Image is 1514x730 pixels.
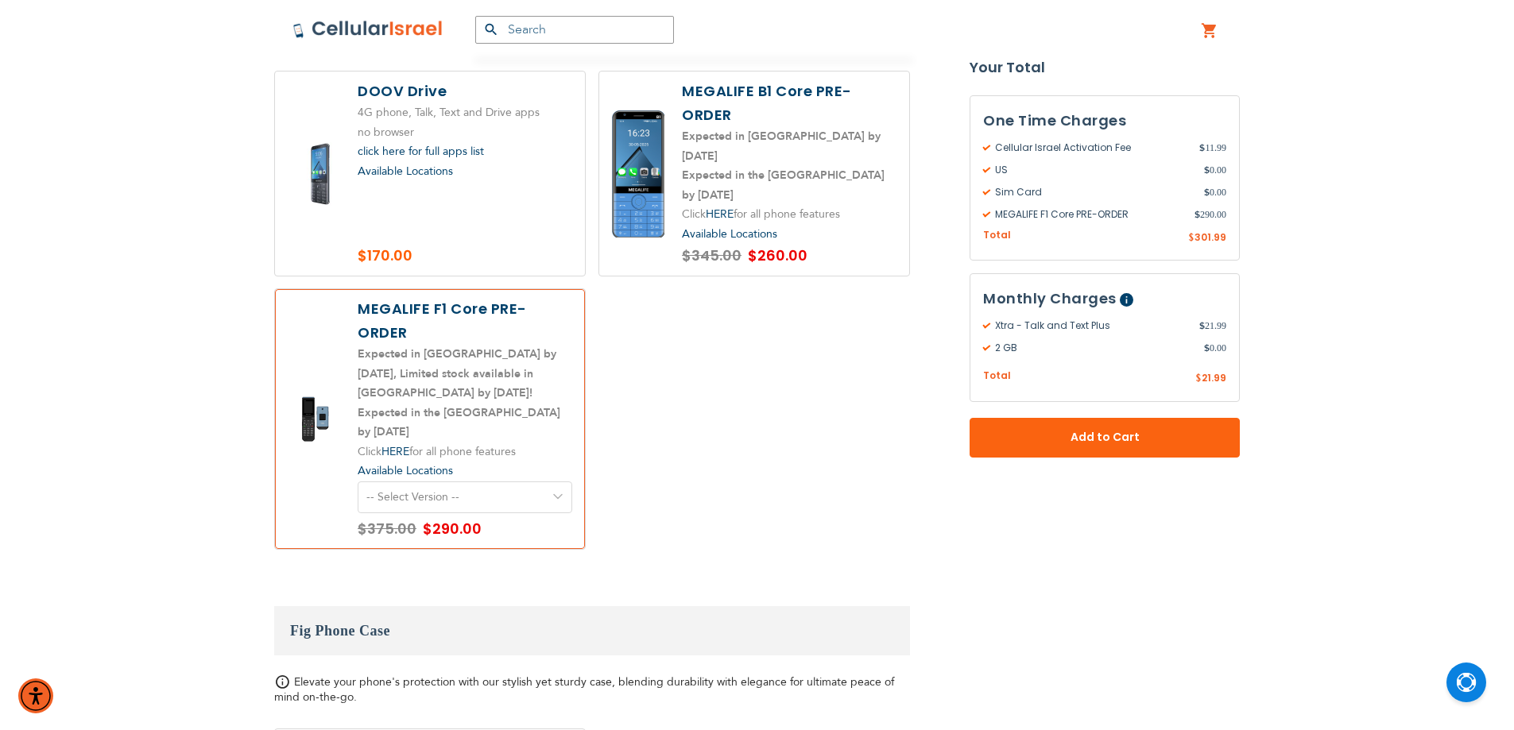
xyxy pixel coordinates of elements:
[1199,141,1205,155] span: $
[983,163,1204,177] span: US
[292,20,443,39] img: Cellular Israel Logo
[1199,141,1226,155] span: 11.99
[358,164,453,179] a: Available Locations
[1202,372,1226,385] span: 21.99
[983,342,1204,356] span: 2 GB
[970,56,1240,79] strong: Your Total
[475,16,674,44] input: Search
[1195,207,1226,222] span: 290.00
[970,418,1240,458] button: Add to Cart
[1120,294,1133,307] span: Help
[706,207,734,222] a: HERE
[1204,163,1226,177] span: 0.00
[983,141,1199,155] span: Cellular Israel Activation Fee
[1195,230,1226,244] span: 301.99
[983,369,1011,384] span: Total
[1195,207,1200,222] span: $
[381,444,409,459] a: HERE
[983,207,1195,222] span: MEGALIFE F1 Core PRE-ORDER
[1204,185,1210,199] span: $
[682,226,777,241] a: Available Locations
[983,109,1226,133] h3: One Time Charges
[18,678,53,713] div: Accessibility Menu
[1204,342,1210,356] span: $
[1204,185,1226,199] span: 0.00
[358,463,453,478] a: Available Locations
[1199,319,1226,334] span: 21.99
[1022,430,1187,446] span: Add to Cart
[1195,373,1202,387] span: $
[983,185,1204,199] span: Sim Card
[1199,319,1205,334] span: $
[358,144,484,159] a: click here for full apps list
[1188,231,1195,245] span: $
[1204,163,1210,177] span: $
[983,228,1011,243] span: Total
[274,674,894,705] span: Elevate your phone's protection with our stylish yet sturdy case, blending durability with elegan...
[983,289,1117,309] span: Monthly Charges
[1204,342,1226,356] span: 0.00
[290,623,390,639] span: Fig Phone Case
[983,319,1199,334] span: Xtra - Talk and Text Plus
